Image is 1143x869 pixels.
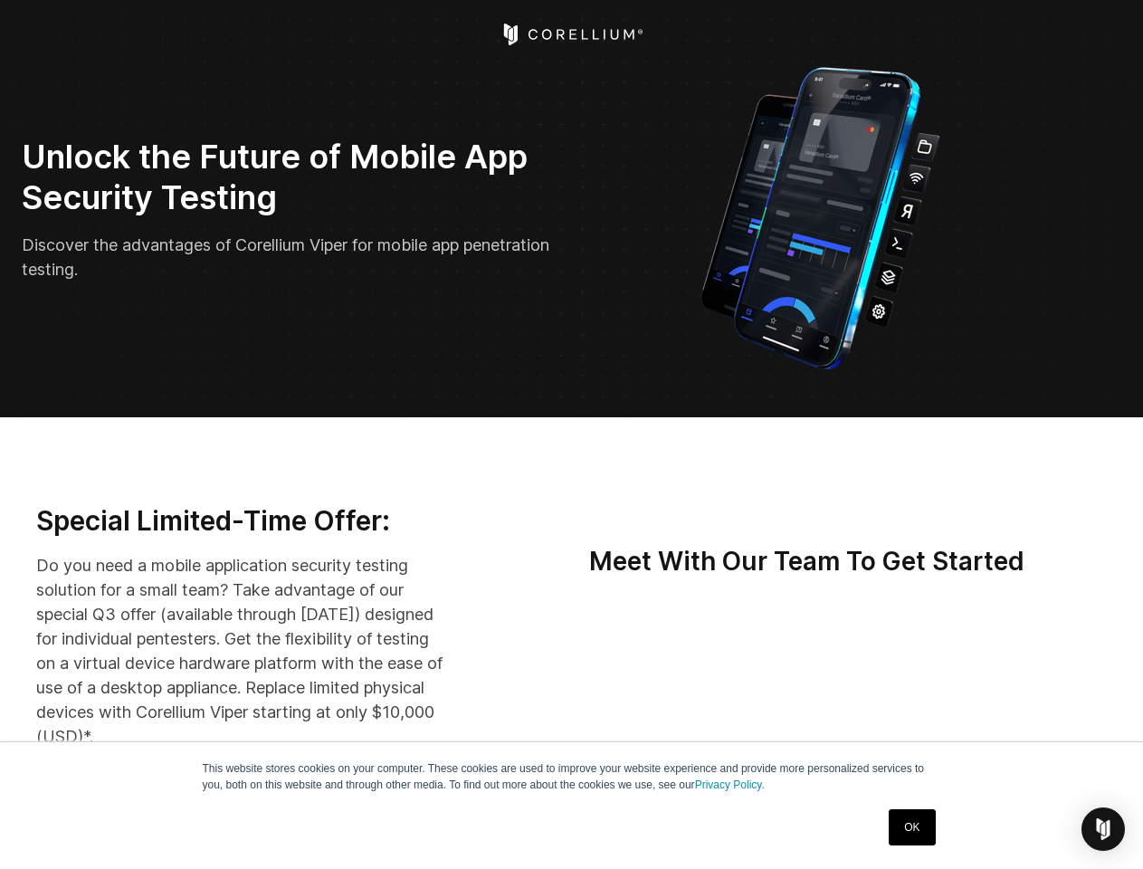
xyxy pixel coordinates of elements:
a: OK [889,809,935,845]
h3: Special Limited-Time Offer: [36,504,447,539]
a: Privacy Policy. [695,778,765,791]
p: This website stores cookies on your computer. These cookies are used to improve your website expe... [203,760,941,793]
strong: Meet With Our Team To Get Started [589,546,1024,577]
h2: Unlock the Future of Mobile App Security Testing [22,137,559,218]
a: Corellium Home [500,24,643,45]
div: Open Intercom Messenger [1081,807,1125,851]
span: Discover the advantages of Corellium Viper for mobile app penetration testing. [22,235,549,279]
img: Corellium_VIPER_Hero_1_1x [684,58,957,374]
